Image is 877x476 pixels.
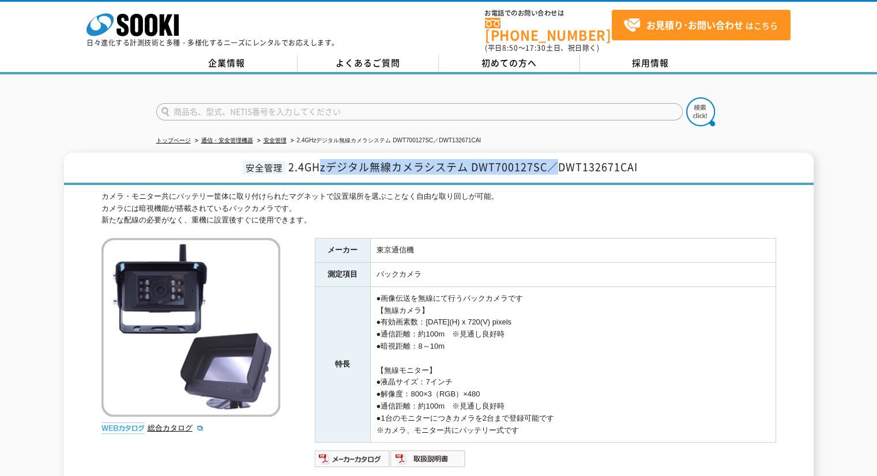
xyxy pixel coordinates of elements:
[525,43,546,53] span: 17:30
[370,239,776,263] td: 東京通信機
[485,43,599,53] span: (平日 ～ 土日、祝日除く)
[481,56,537,69] span: 初めての方へ
[243,161,285,174] span: 安全管理
[86,39,339,46] p: 日々進化する計測技術と多種・多様化するニーズにレンタルでお応えします。
[315,449,390,468] img: メーカーカタログ
[390,458,466,466] a: 取扱説明書
[148,424,204,432] a: 総合カタログ
[315,286,370,443] th: 特長
[288,159,638,175] span: 2.4GHzデジタル無線カメラシステム DWT700127SC／DWT132671CAI
[264,137,287,143] a: 安全管理
[485,10,612,17] span: お電話でのお問い合わせは
[370,263,776,287] td: バックカメラ
[288,135,481,147] li: 2.4GHzデジタル無線カメラシステム DWT700127SC／DWT132671CAI
[315,458,390,466] a: メーカーカタログ
[646,18,743,32] strong: お見積り･お問い合わせ
[612,10,791,40] a: お見積り･お問い合わせはこちら
[686,97,715,126] img: btn_search.png
[298,55,439,72] a: よくあるご質問
[370,286,776,443] td: ●画像伝送を無線にて行うバックカメラです 【無線カメラ】 ●有効画素数：[DATE](H) x 720(V) pixels ●通信距離：約100m ※見通し良好時 ●暗視距離：8～10m 【無線...
[315,263,370,287] th: 測定項目
[623,17,778,34] span: はこちら
[502,43,518,53] span: 8:50
[101,238,280,417] img: 2.4GHzデジタル無線カメラシステム DWT700127SC／DWT132671CAI
[485,18,612,41] a: [PHONE_NUMBER]
[101,422,145,434] img: webカタログ
[315,239,370,263] th: メーカー
[390,449,466,468] img: 取扱説明書
[439,55,580,72] a: 初めての方へ
[156,55,298,72] a: 企業情報
[201,137,253,143] a: 通信・安全管理機器
[156,103,683,120] input: 商品名、型式、NETIS番号を入力してください
[101,191,776,226] div: カメラ・モニター共にバッテリー筐体に取り付けられたマグネットで設置場所を選ぶことなく自由な取り回しが可能。 カメラには暗視機能が搭載されているバックカメラです。 新たな配線の必要がなく、重機に設...
[580,55,721,72] a: 採用情報
[156,137,191,143] a: トップページ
